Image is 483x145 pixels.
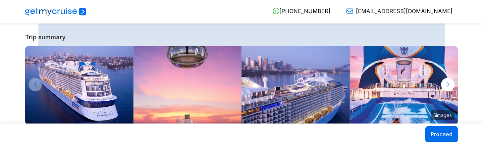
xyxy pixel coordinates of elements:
[25,46,133,125] img: ovation-exterior-back-aerial-sunset-port-ship.jpg
[425,126,458,142] button: Proceed
[133,46,242,125] img: north-star-sunset-ovation-of-the-seas.jpg
[267,8,330,14] a: [PHONE_NUMBER]
[279,8,330,14] span: [PHONE_NUMBER]
[350,46,458,125] img: ovation-of-the-seas-flowrider-sunset.jpg
[356,8,452,14] span: [EMAIL_ADDRESS][DOMAIN_NAME]
[273,8,279,14] img: WhatsApp
[241,46,350,125] img: ovation-of-the-seas-departing-from-sydney.jpg
[341,8,452,14] a: [EMAIL_ADDRESS][DOMAIN_NAME]
[25,34,458,41] a: Trip summary
[346,8,353,14] img: Email
[431,110,454,120] small: 5 images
